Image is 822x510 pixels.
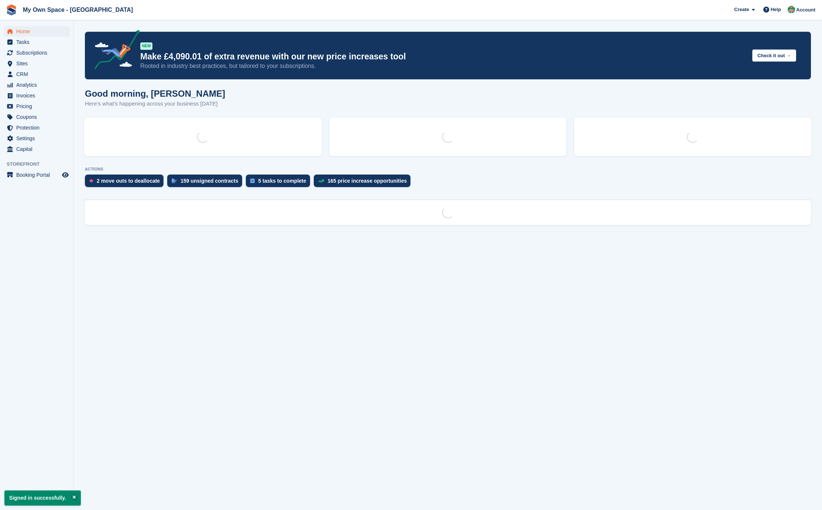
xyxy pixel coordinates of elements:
button: Check it out → [752,49,796,62]
span: Settings [16,133,61,144]
span: Subscriptions [16,48,61,58]
span: Sites [16,58,61,69]
span: Account [796,6,815,14]
a: 165 price increase opportunities [314,175,415,191]
span: Storefront [7,161,73,168]
a: menu [4,112,70,122]
a: menu [4,48,70,58]
img: Millie Webb [788,6,795,13]
div: 165 price increase opportunities [328,178,407,184]
span: Home [16,26,61,37]
span: Booking Portal [16,170,61,180]
div: 159 unsigned contracts [180,178,238,184]
div: NEW [140,42,152,50]
a: 5 tasks to complete [246,175,314,191]
a: menu [4,58,70,69]
a: 2 move outs to deallocate [85,175,167,191]
span: Tasks [16,37,61,47]
a: 159 unsigned contracts [167,175,245,191]
a: My Own Space - [GEOGRAPHIC_DATA] [20,4,136,16]
a: menu [4,37,70,47]
span: Coupons [16,112,61,122]
span: Create [734,6,749,13]
div: 2 move outs to deallocate [97,178,160,184]
p: Here's what's happening across your business [DATE] [85,100,225,108]
a: menu [4,133,70,144]
span: Protection [16,123,61,133]
img: price-adjustments-announcement-icon-8257ccfd72463d97f412b2fc003d46551f7dbcb40ab6d574587a9cd5c0d94... [88,30,140,72]
a: menu [4,90,70,101]
p: Signed in successfully. [4,490,81,506]
a: menu [4,80,70,90]
a: menu [4,123,70,133]
img: stora-icon-8386f47178a22dfd0bd8f6a31ec36ba5ce8667c1dd55bd0f319d3a0aa187defe.svg [6,4,17,15]
span: Help [771,6,781,13]
a: menu [4,170,70,180]
h1: Good morning, [PERSON_NAME] [85,89,225,99]
span: CRM [16,69,61,79]
div: 5 tasks to complete [258,178,306,184]
span: Analytics [16,80,61,90]
span: Capital [16,144,61,154]
p: Make £4,090.01 of extra revenue with our new price increases tool [140,51,746,62]
a: menu [4,144,70,154]
img: move_outs_to_deallocate_icon-f764333ba52eb49d3ac5e1228854f67142a1ed5810a6f6cc68b1a99e826820c5.svg [89,179,93,183]
img: task-75834270c22a3079a89374b754ae025e5fb1db73e45f91037f5363f120a921f8.svg [250,179,255,183]
a: menu [4,26,70,37]
a: menu [4,101,70,111]
img: contract_signature_icon-13c848040528278c33f63329250d36e43548de30e8caae1d1a13099fd9432cc5.svg [172,179,177,183]
a: menu [4,69,70,79]
img: price_increase_opportunities-93ffe204e8149a01c8c9dc8f82e8f89637d9d84a8eef4429ea346261dce0b2c0.svg [318,179,324,183]
a: Preview store [61,170,70,179]
p: Rooted in industry best practices, but tailored to your subscriptions. [140,62,746,70]
span: Invoices [16,90,61,101]
p: ACTIONS [85,167,811,172]
span: Pricing [16,101,61,111]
